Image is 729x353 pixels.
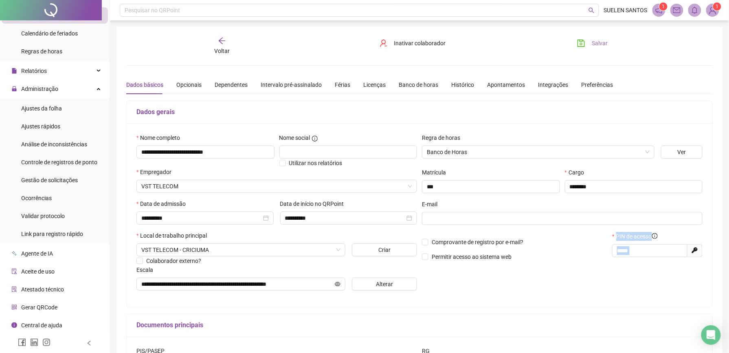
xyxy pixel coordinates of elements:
[11,269,17,274] span: audit
[21,195,52,201] span: Ocorrências
[11,68,17,74] span: file
[422,168,451,177] label: Matrícula
[215,80,248,89] div: Dependentes
[363,80,386,89] div: Licenças
[373,37,452,50] button: Inativar colaborador
[616,232,658,241] span: PIN de acesso
[21,250,53,257] span: Agente de IA
[335,281,340,287] span: eye
[662,4,665,9] span: 1
[701,325,721,345] div: Open Intercom Messenger
[581,80,613,89] div: Preferências
[21,123,60,130] span: Ajustes rápidos
[136,107,703,117] h5: Dados gerais
[487,80,525,89] div: Apontamentos
[655,7,663,14] span: notification
[673,7,681,14] span: mail
[21,304,57,311] span: Gerar QRCode
[86,340,92,346] span: left
[21,213,65,219] span: Validar protocolo
[21,48,62,55] span: Regras de horas
[399,80,438,89] div: Banco de horas
[21,159,97,165] span: Controle de registros de ponto
[21,286,64,293] span: Atestado técnico
[652,233,658,239] span: info-circle
[146,258,201,264] span: Colaborador externo?
[11,322,17,328] span: info-circle
[21,30,78,37] span: Calendário de feriados
[261,80,322,89] div: Intervalo pré-assinalado
[716,4,719,9] span: 1
[577,39,585,47] span: save
[21,105,62,112] span: Ajustes da folha
[312,136,318,141] span: info-circle
[538,80,568,89] div: Integrações
[21,177,78,183] span: Gestão de solicitações
[422,200,443,209] label: E-mail
[136,231,212,240] label: Local de trabalho principal
[592,39,608,48] span: Salvar
[352,243,417,256] button: Criar
[380,39,388,47] span: user-delete
[422,133,466,142] label: Regra de horas
[136,265,158,274] label: Escala
[661,146,703,159] button: Ver
[42,338,51,346] span: instagram
[565,168,589,177] label: Cargo
[126,80,163,89] div: Dados básicos
[141,244,340,256] span: VST TELECOM - CRICIUMA
[588,7,595,13] span: search
[432,254,512,260] span: Permitir acesso ao sistema web
[18,338,26,346] span: facebook
[289,160,343,166] span: Utilizar nos relatórios
[11,86,17,92] span: lock
[432,239,523,245] span: Comprovante de registro por e-mail?
[214,48,230,54] span: Voltar
[30,338,38,346] span: linkedin
[335,80,350,89] div: Férias
[136,320,703,330] h5: Documentos principais
[21,141,87,148] span: Análise de inconsistências
[141,180,412,192] span: VST AGENCIAMENTO E SERVICOS LTDA
[604,6,648,15] span: SUELEN SANTOS
[136,133,185,142] label: Nome completo
[11,304,17,310] span: qrcode
[176,80,202,89] div: Opcionais
[691,7,698,14] span: bell
[378,245,391,254] span: Criar
[427,146,650,158] span: Banco de Horas
[659,2,668,11] sup: 1
[678,148,686,157] span: Ver
[571,37,614,50] button: Salvar
[21,322,62,329] span: Central de ajuda
[136,168,177,176] label: Empregador
[11,287,17,292] span: solution
[352,278,417,291] button: Alterar
[136,199,191,208] label: Data de admissão
[394,39,446,48] span: Inativar colaborador
[21,231,83,237] span: Link para registro rápido
[707,4,719,16] img: 39589
[280,199,349,208] label: Data de início no QRPoint
[21,86,58,92] span: Administração
[21,68,47,74] span: Relatórios
[713,2,721,11] sup: Atualize o seu contato no menu Meus Dados
[21,268,55,275] span: Aceite de uso
[376,280,393,289] span: Alterar
[451,80,474,89] div: Histórico
[218,37,226,45] span: arrow-left
[279,133,310,142] span: Nome social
